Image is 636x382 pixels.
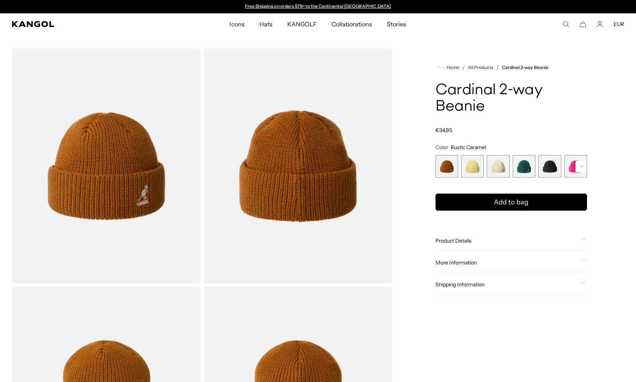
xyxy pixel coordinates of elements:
span: Stories [387,13,406,35]
label: Electric Pink [564,155,587,178]
label: Natural [487,155,509,178]
a: All Products [468,65,493,70]
a: Free Shipping on orders $79+ to the Continental [GEOGRAPHIC_DATA] [245,3,391,9]
div: 3 of 14 [487,155,509,178]
span: Icons [229,13,244,35]
a: Hats [252,13,280,35]
span: KANGOLF [287,13,317,35]
li: / [459,63,465,72]
div: 5 of 14 [538,155,561,178]
span: Collaborations [332,13,372,35]
a: Home [438,64,459,71]
summary: Search here [562,21,569,27]
div: 4 of 14 [513,155,535,178]
button: Cart [580,21,586,27]
h1: Cardinal 2-way Beanie [436,82,587,115]
a: Collaborations [324,13,379,35]
a: KANGOLF [280,13,324,35]
span: More Information [436,259,578,266]
span: Hats [260,13,273,35]
div: 1 of 14 [436,155,458,178]
div: 2 of 14 [461,155,484,178]
span: Home [445,65,459,70]
a: Kangol [12,21,152,27]
a: Cardinal 2-way Beanie [502,65,548,70]
div: Announcement [242,4,395,10]
button: Add to bag [436,194,587,211]
img: color-rustic-caramel [12,48,200,284]
div: 1 of 2 [242,4,395,10]
label: Pine [513,155,535,178]
label: Butter Chiffon [461,155,484,178]
label: Black [538,155,561,178]
li: / [493,63,499,72]
a: Stories [379,13,414,35]
span: Rustic Caramel [451,144,486,151]
a: Icons [222,13,252,35]
a: Account [597,21,603,27]
span: €34,95 [436,127,452,134]
button: EUR [614,21,624,27]
span: Product Details [436,237,578,244]
div: 6 of 14 [564,155,587,178]
nav: breadcrumbs [436,63,587,72]
label: Rustic Caramel [436,155,458,178]
span: Add to bag [494,197,528,207]
slideshow-component: Announcement bar [242,4,395,10]
span: Color [436,144,448,151]
img: color-rustic-caramel [203,48,392,284]
span: Shipping Information [436,281,578,288]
